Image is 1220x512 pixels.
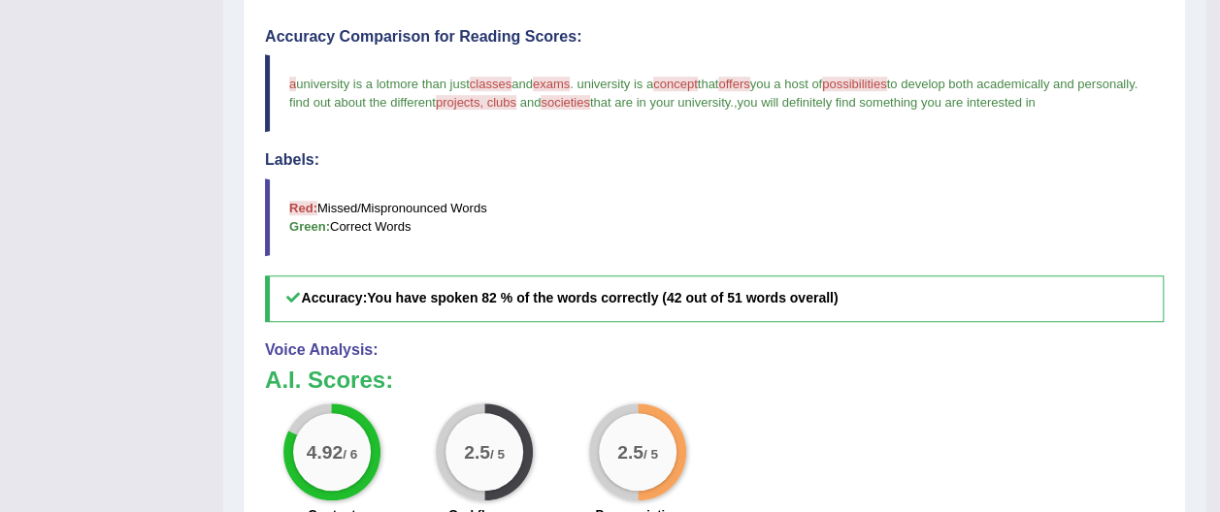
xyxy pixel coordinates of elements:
[737,95,1035,110] span: you will definitely find something you are interested in
[289,201,317,215] b: Red:
[296,77,389,91] span: university is a lot
[520,95,542,110] span: and
[367,290,838,305] b: You have spoken 82 % of the words correctly (42 out of 51 words overall)
[265,341,1164,359] h4: Voice Analysis:
[436,95,516,110] span: projects, clubs
[734,95,738,110] span: ,
[822,77,886,91] span: possibilities
[490,446,505,461] small: / 5
[465,440,491,462] big: 2.5
[265,275,1164,321] h5: Accuracy:
[570,77,653,91] span: . university is a
[730,95,734,110] span: .
[289,219,330,234] b: Green:
[389,77,469,91] span: more than just
[541,95,590,110] span: societies
[718,77,749,91] span: offers
[343,446,357,461] small: / 6
[511,77,533,91] span: and
[307,440,343,462] big: 4.92
[265,178,1164,256] blockquote: Missed/Mispronounced Words Correct Words
[750,77,822,91] span: you a host of
[265,151,1164,169] h4: Labels:
[470,77,511,91] span: classes
[533,77,570,91] span: exams
[653,77,698,91] span: concept
[265,367,393,393] b: A.I. Scores:
[265,28,1164,46] h4: Accuracy Comparison for Reading Scores:
[698,77,719,91] span: that
[289,77,296,91] span: a
[643,446,658,461] small: / 5
[590,95,730,110] span: that are in your university
[617,440,643,462] big: 2.5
